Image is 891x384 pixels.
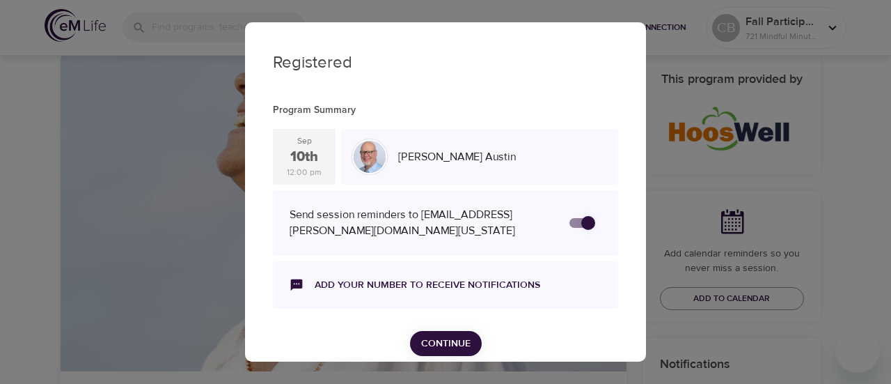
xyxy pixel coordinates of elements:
a: Add your number to receive notifications [315,278,540,292]
span: Continue [421,335,471,353]
div: Send session reminders to [EMAIL_ADDRESS][PERSON_NAME][DOMAIN_NAME][US_STATE] [290,207,555,239]
div: 10th [290,147,318,167]
button: Continue [410,331,482,357]
p: Program Summary [273,103,618,118]
div: 12:00 pm [287,167,322,178]
div: [PERSON_NAME] Austin [393,144,613,171]
div: Sep [297,135,312,147]
p: Registered [273,50,618,75]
